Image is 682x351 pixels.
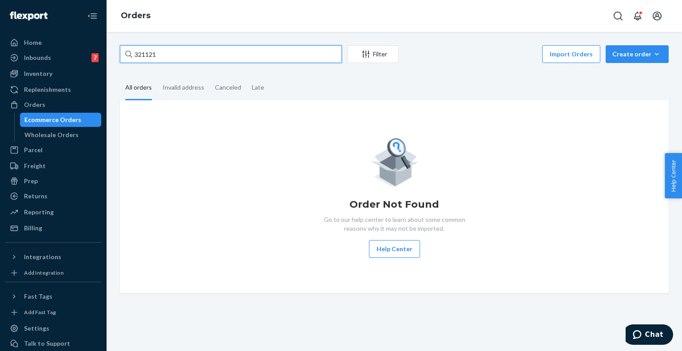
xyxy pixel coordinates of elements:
h1: Order Not Found [349,197,439,212]
div: Late [252,76,264,99]
button: Filter [347,45,399,63]
div: Home [24,38,42,47]
div: Reporting [24,208,54,217]
a: Wholesale Orders [20,128,102,142]
div: Add Fast Tag [24,308,56,316]
ol: breadcrumbs [114,3,158,29]
a: Replenishments [5,83,101,97]
div: Fast Tags [24,292,52,301]
div: Inbounds [24,53,51,62]
a: Prep [5,174,101,188]
div: Create order [612,50,662,59]
button: Import Orders [542,45,600,63]
a: Add Fast Tag [5,307,101,318]
a: Home [5,35,101,50]
button: Open Search Box [609,7,627,25]
button: Open notifications [629,7,646,25]
p: Go to our help center to learn about some common reasons why it may not be imported. [317,215,472,233]
div: Settings [24,324,49,333]
button: Fast Tags [5,289,101,304]
div: Returns [24,192,48,201]
img: Empty list [370,136,419,187]
div: Talk to Support [24,339,70,348]
div: Filter [348,50,398,59]
div: Parcel [24,146,43,154]
input: Search orders [120,45,342,63]
div: Canceled [215,76,241,99]
div: Freight [24,162,46,170]
a: Reporting [5,205,101,219]
a: Billing [5,221,101,235]
a: Parcel [5,143,101,157]
button: Help Center [665,153,682,198]
div: Integrations [24,252,61,261]
a: Ecommerce Orders [20,113,102,127]
div: Billing [24,224,42,233]
div: Replenishments [24,85,71,94]
a: Inbounds7 [5,51,101,65]
button: Integrations [5,250,101,264]
iframe: Opens a widget where you can chat to one of our agents [626,324,673,347]
button: Close Navigation [83,7,101,25]
button: Talk to Support [5,336,101,351]
div: Orders [24,100,45,109]
img: Flexport logo [10,12,48,20]
a: Settings [5,321,101,335]
div: Add Integration [24,269,63,276]
a: Add Integration [5,268,101,278]
button: Open account menu [648,7,666,25]
a: Returns [5,189,101,203]
div: Prep [24,177,38,185]
div: Inventory [24,69,52,78]
a: Inventory [5,67,101,81]
a: Orders [121,11,151,20]
div: Wholesale Orders [24,130,79,139]
a: Freight [5,159,101,173]
div: Ecommerce Orders [24,115,81,124]
a: Orders [5,98,101,112]
div: All orders [125,76,152,100]
div: 7 [91,53,99,62]
button: Create order [606,45,669,63]
div: Invalid address [163,76,204,99]
button: Help Center [369,240,420,258]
